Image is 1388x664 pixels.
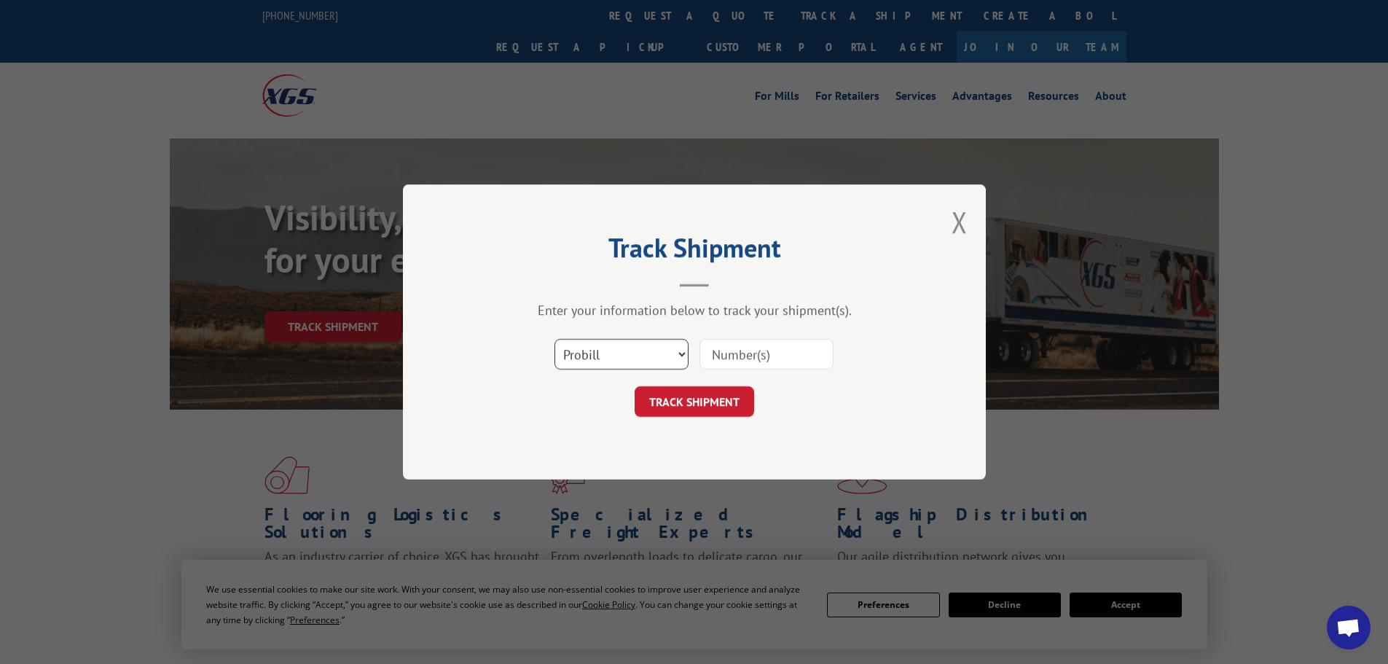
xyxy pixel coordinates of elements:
[635,386,754,417] button: TRACK SHIPMENT
[699,339,834,370] input: Number(s)
[1327,606,1371,649] div: Open chat
[476,238,913,265] h2: Track Shipment
[476,302,913,319] div: Enter your information below to track your shipment(s).
[952,203,968,241] button: Close modal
